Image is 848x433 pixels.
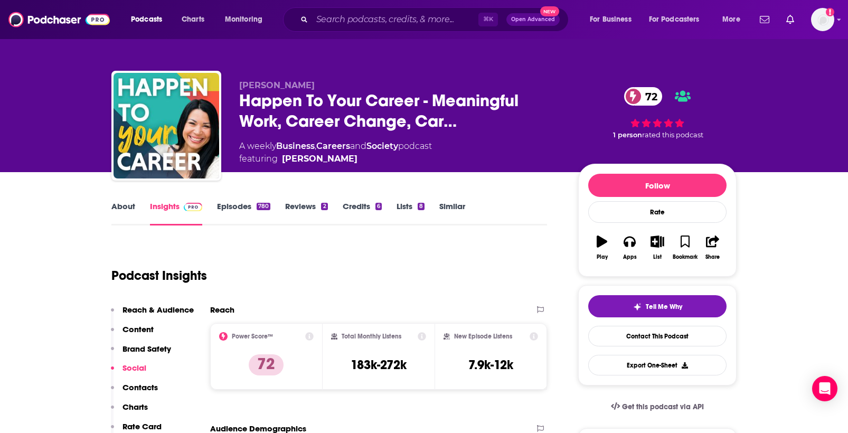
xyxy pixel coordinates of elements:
[315,141,316,151] span: ,
[540,6,559,16] span: New
[597,254,608,260] div: Play
[182,12,204,27] span: Charts
[123,305,194,315] p: Reach & Audience
[811,8,834,31] span: Logged in as jciarczynski
[811,8,834,31] button: Show profile menu
[588,201,727,223] div: Rate
[175,11,211,28] a: Charts
[351,357,407,373] h3: 183k-272k
[653,254,662,260] div: List
[582,11,645,28] button: open menu
[468,357,513,373] h3: 7.9k-12k
[613,131,642,139] span: 1 person
[123,421,162,431] p: Rate Card
[671,229,699,267] button: Bookmark
[111,268,207,284] h1: Podcast Insights
[111,201,135,225] a: About
[123,402,148,412] p: Charts
[285,201,327,225] a: Reviews2
[123,324,154,334] p: Content
[642,11,715,28] button: open menu
[210,305,234,315] h2: Reach
[782,11,798,29] a: Show notifications dropdown
[649,12,700,27] span: For Podcasters
[366,141,398,151] a: Society
[225,12,262,27] span: Monitoring
[123,344,171,354] p: Brand Safety
[111,324,154,344] button: Content
[312,11,478,28] input: Search podcasts, credits, & more...
[633,303,642,311] img: tell me why sparkle
[588,355,727,375] button: Export One-Sheet
[722,12,740,27] span: More
[217,201,270,225] a: Episodes780
[602,394,712,420] a: Get this podcast via API
[342,333,401,340] h2: Total Monthly Listens
[439,201,465,225] a: Similar
[111,344,171,363] button: Brand Safety
[239,80,315,90] span: [PERSON_NAME]
[622,402,704,411] span: Get this podcast via API
[418,203,425,210] div: 8
[218,11,276,28] button: open menu
[131,12,162,27] span: Podcasts
[578,80,737,146] div: 72 1 personrated this podcast
[478,13,498,26] span: ⌘ K
[239,153,432,165] span: featuring
[644,229,671,267] button: List
[623,254,637,260] div: Apps
[111,305,194,324] button: Reach & Audience
[699,229,727,267] button: Share
[506,13,560,26] button: Open AdvancedNew
[184,203,202,211] img: Podchaser Pro
[111,363,146,382] button: Social
[715,11,753,28] button: open menu
[588,326,727,346] a: Contact This Podcast
[350,141,366,151] span: and
[511,17,555,22] span: Open Advanced
[811,8,834,31] img: User Profile
[124,11,176,28] button: open menu
[282,153,357,165] a: Scott Anthony Barlow
[111,402,148,421] button: Charts
[114,73,219,178] img: Happen To Your Career - Meaningful Work, Career Change, Career Design, & Job Search
[150,201,202,225] a: InsightsPodchaser Pro
[276,141,315,151] a: Business
[375,203,382,210] div: 6
[588,174,727,197] button: Follow
[232,333,273,340] h2: Power Score™
[316,141,350,151] a: Careers
[343,201,382,225] a: Credits6
[812,376,837,401] div: Open Intercom Messenger
[293,7,579,32] div: Search podcasts, credits, & more...
[257,203,270,210] div: 780
[454,333,512,340] h2: New Episode Listens
[635,87,663,106] span: 72
[705,254,720,260] div: Share
[397,201,425,225] a: Lists8
[826,8,834,16] svg: Add a profile image
[123,382,158,392] p: Contacts
[642,131,703,139] span: rated this podcast
[8,10,110,30] img: Podchaser - Follow, Share and Rate Podcasts
[588,229,616,267] button: Play
[590,12,632,27] span: For Business
[239,140,432,165] div: A weekly podcast
[123,363,146,373] p: Social
[673,254,698,260] div: Bookmark
[646,303,682,311] span: Tell Me Why
[321,203,327,210] div: 2
[624,87,663,106] a: 72
[756,11,774,29] a: Show notifications dropdown
[588,295,727,317] button: tell me why sparkleTell Me Why
[616,229,643,267] button: Apps
[111,382,158,402] button: Contacts
[249,354,284,375] p: 72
